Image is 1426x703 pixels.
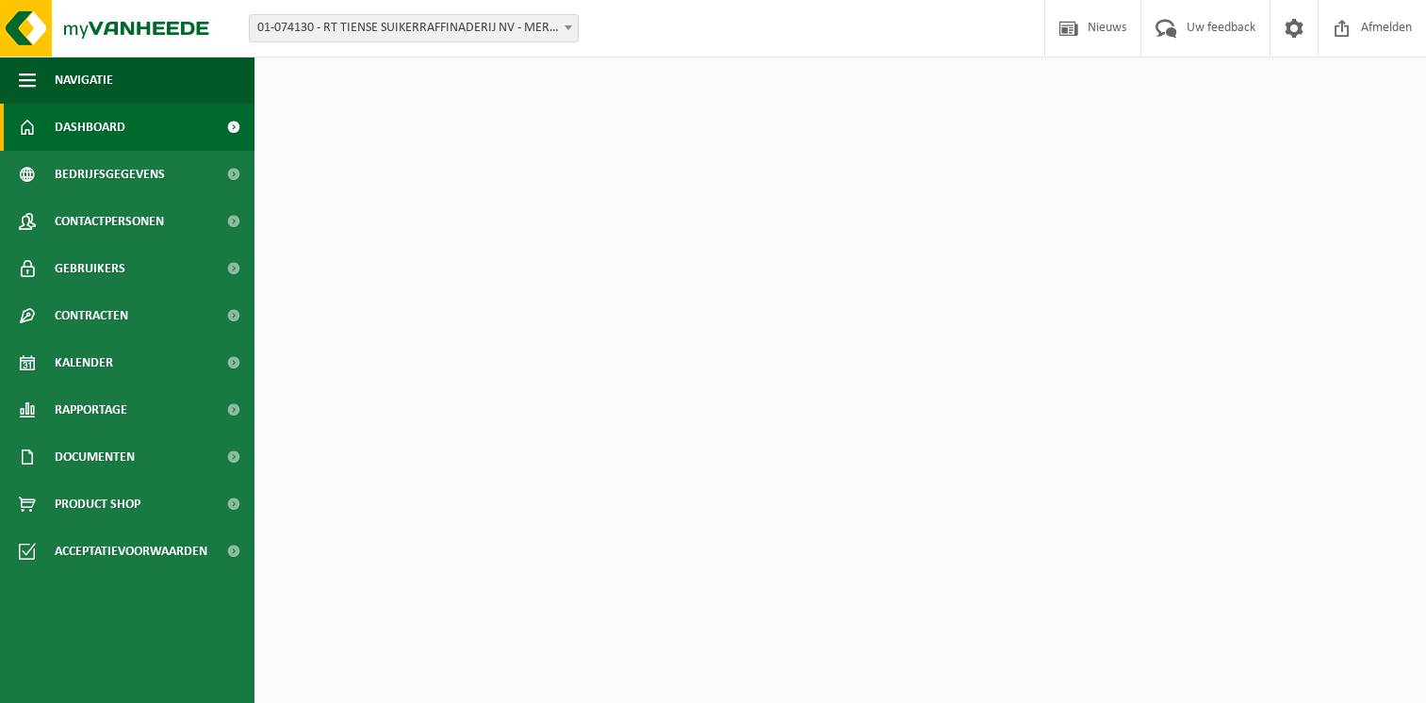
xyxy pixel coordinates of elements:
span: Dashboard [55,104,125,151]
span: 01-074130 - RT TIENSE SUIKERRAFFINADERIJ NV - MERKSEM [250,15,578,41]
span: Acceptatievoorwaarden [55,528,207,575]
span: Navigatie [55,57,113,104]
span: Documenten [55,433,135,481]
span: Bedrijfsgegevens [55,151,165,198]
span: Contracten [55,292,128,339]
span: Gebruikers [55,245,125,292]
span: Kalender [55,339,113,386]
span: Product Shop [55,481,140,528]
span: Contactpersonen [55,198,164,245]
span: Rapportage [55,386,127,433]
span: 01-074130 - RT TIENSE SUIKERRAFFINADERIJ NV - MERKSEM [249,14,579,42]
